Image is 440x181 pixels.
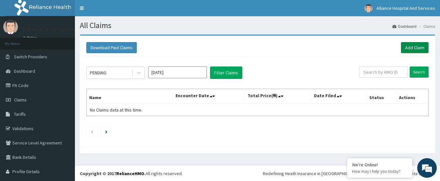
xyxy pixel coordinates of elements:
a: Online [23,36,38,40]
p: How may I help you today? [352,169,407,174]
input: Search by HMO ID [359,67,407,78]
button: Filter Claims [210,67,242,79]
a: Add Claim [401,42,429,53]
img: User Image [3,20,18,34]
span: Claims [14,97,27,103]
h1: All Claims [80,21,435,30]
img: User Image [364,4,373,12]
a: Dashboard [392,23,417,29]
div: PENDING [90,69,106,76]
span: Dashboard [14,68,35,74]
p: Alliance Hospital And Services [23,26,100,32]
th: Actions [396,89,429,104]
input: Select Month and Year [148,67,207,78]
span: Tariffs [14,111,26,117]
th: Date Filed [311,89,366,104]
input: Search [410,67,429,78]
div: Redefining Heath Insurance in [GEOGRAPHIC_DATA] using Telemedicine and Data Science! [263,170,435,177]
th: Encounter Date [173,89,245,104]
span: Alliance Hospital And Services [376,5,435,11]
a: Previous page [91,128,93,134]
div: We're Online! [352,162,407,168]
a: Next page [105,128,107,134]
li: Claims [417,23,435,29]
th: Status [366,89,396,104]
strong: Copyright © 2017 . [80,171,146,176]
a: RelianceHMO [116,171,144,176]
span: Switch Providers [14,54,47,60]
span: No Claims data at this time. [90,107,142,113]
th: Name [87,89,173,104]
button: Download Paid Claims [86,42,137,53]
th: Total Price(₦) [245,89,311,104]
